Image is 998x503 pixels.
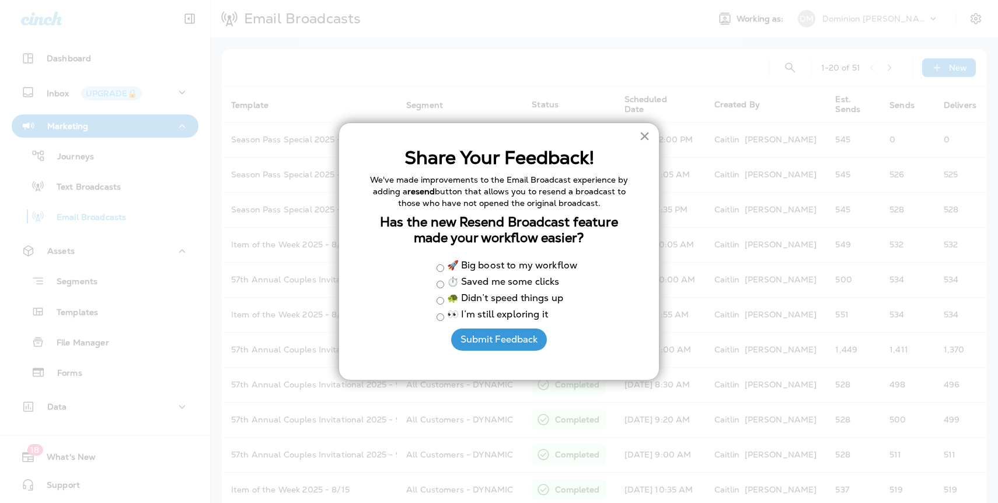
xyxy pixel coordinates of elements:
strong: resend [407,186,435,197]
h3: Has the new Resend Broadcast feature made your workflow easier? [362,215,636,246]
span: button that allows you to resend a broadcast to those who have not opened the original broadcast. [398,186,628,208]
h2: Share Your Feedback! [362,146,636,169]
span: We've made improvements to the Email Broadcast experience by adding a [370,174,630,197]
button: Close [639,127,650,145]
label: 👀 I’m still exploring it [447,310,548,321]
label: 🚀 Big boost to my workflow [447,261,578,272]
label: ⏱️ Saved me some clicks [447,277,560,288]
label: 🐢 Didn’t speed things up [447,294,563,305]
button: Submit Feedback [451,329,547,351]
